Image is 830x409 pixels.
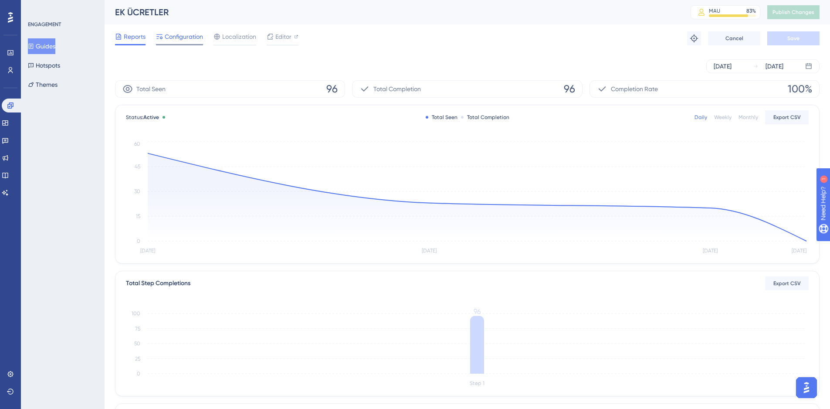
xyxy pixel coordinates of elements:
[787,35,800,42] span: Save
[708,31,760,45] button: Cancel
[611,84,658,94] span: Completion Rate
[134,141,140,147] tspan: 60
[373,84,421,94] span: Total Completion
[61,4,63,11] div: 1
[765,110,809,124] button: Export CSV
[564,82,575,96] span: 96
[792,248,806,254] tspan: [DATE]
[772,9,814,16] span: Publish Changes
[134,341,140,347] tspan: 50
[126,278,190,289] div: Total Step Completions
[136,84,166,94] span: Total Seen
[136,213,140,219] tspan: 15
[461,114,509,121] div: Total Completion
[20,2,54,13] span: Need Help?
[28,58,60,73] button: Hotspots
[115,6,669,18] div: EK ÜCRETLER
[134,188,140,194] tspan: 30
[709,7,720,14] div: MAU
[474,307,481,316] tspan: 96
[788,82,812,96] span: 100%
[135,164,140,170] tspan: 45
[135,326,140,332] tspan: 75
[140,248,155,254] tspan: [DATE]
[714,114,732,121] div: Weekly
[132,310,140,317] tspan: 100
[137,238,140,244] tspan: 0
[426,114,457,121] div: Total Seen
[703,248,718,254] tspan: [DATE]
[28,21,61,28] div: ENGAGEMENT
[422,248,437,254] tspan: [DATE]
[126,114,159,121] span: Status:
[28,77,58,92] button: Themes
[143,114,159,120] span: Active
[766,61,783,72] div: [DATE]
[714,61,732,72] div: [DATE]
[124,31,146,42] span: Reports
[739,114,758,121] div: Monthly
[767,31,820,45] button: Save
[326,82,338,96] span: 96
[165,31,203,42] span: Configuration
[135,356,140,362] tspan: 25
[793,375,820,401] iframe: UserGuiding AI Assistant Launcher
[773,114,801,121] span: Export CSV
[767,5,820,19] button: Publish Changes
[765,276,809,290] button: Export CSV
[470,380,484,386] tspan: Step 1
[746,7,756,14] div: 83 %
[28,38,55,54] button: Guides
[137,371,140,377] tspan: 0
[725,35,743,42] span: Cancel
[694,114,707,121] div: Daily
[275,31,291,42] span: Editor
[773,280,801,287] span: Export CSV
[222,31,256,42] span: Localization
